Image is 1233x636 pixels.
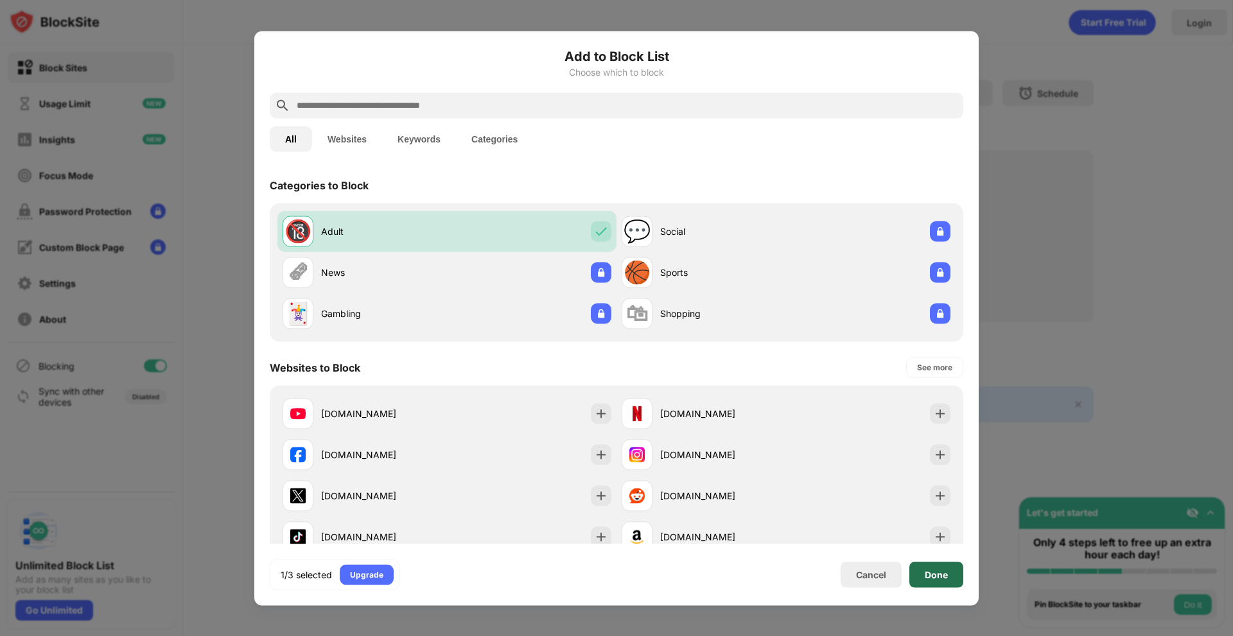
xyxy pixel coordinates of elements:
div: [DOMAIN_NAME] [321,407,447,420]
img: favicons [629,406,645,421]
img: favicons [290,447,306,462]
div: Websites to Block [270,361,360,374]
div: Choose which to block [270,67,963,77]
div: [DOMAIN_NAME] [321,530,447,544]
div: 🛍 [626,300,648,327]
div: Gambling [321,307,447,320]
div: Categories to Block [270,178,369,191]
div: Sports [660,266,786,279]
button: Categories [456,126,533,151]
img: favicons [290,406,306,421]
div: 🗞 [287,259,309,286]
button: Keywords [382,126,456,151]
img: search.svg [275,98,290,113]
div: Done [925,569,948,580]
h6: Add to Block List [270,46,963,65]
div: 🏀 [624,259,651,286]
div: Adult [321,225,447,238]
div: [DOMAIN_NAME] [660,407,786,420]
div: [DOMAIN_NAME] [660,489,786,503]
div: [DOMAIN_NAME] [660,448,786,461]
button: Websites [312,126,382,151]
div: News [321,266,447,279]
div: [DOMAIN_NAME] [321,448,447,461]
img: favicons [629,488,645,503]
div: 💬 [624,218,651,245]
div: [DOMAIN_NAME] [660,530,786,544]
button: All [270,126,312,151]
div: See more [917,361,952,374]
img: favicons [290,488,306,503]
img: favicons [290,529,306,544]
img: favicons [629,529,645,544]
div: 🃏 [284,300,311,327]
div: 🔞 [284,218,311,245]
div: 1/3 selected [281,568,332,581]
img: favicons [629,447,645,462]
div: [DOMAIN_NAME] [321,489,447,503]
div: Upgrade [350,568,383,581]
div: Cancel [856,569,886,580]
div: Shopping [660,307,786,320]
div: Social [660,225,786,238]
